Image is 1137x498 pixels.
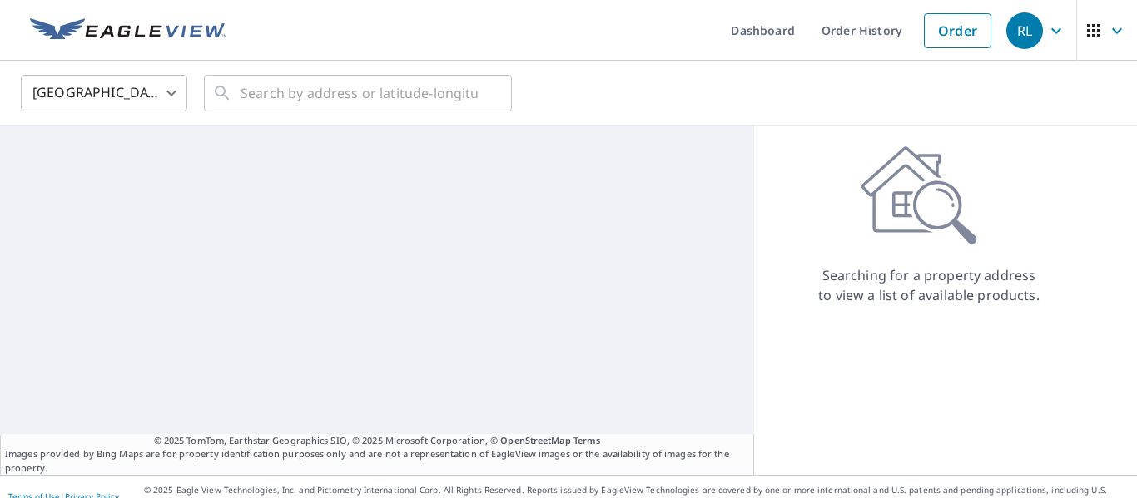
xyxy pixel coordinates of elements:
img: EV Logo [30,18,226,43]
span: © 2025 TomTom, Earthstar Geographics SIO, © 2025 Microsoft Corporation, © [154,434,601,448]
input: Search by address or latitude-longitude [241,70,478,116]
a: OpenStreetMap [500,434,570,446]
p: Searching for a property address to view a list of available products. [817,265,1040,305]
div: RL [1006,12,1043,49]
a: Terms [573,434,601,446]
a: Order [924,13,991,48]
div: [GEOGRAPHIC_DATA] [21,70,187,116]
